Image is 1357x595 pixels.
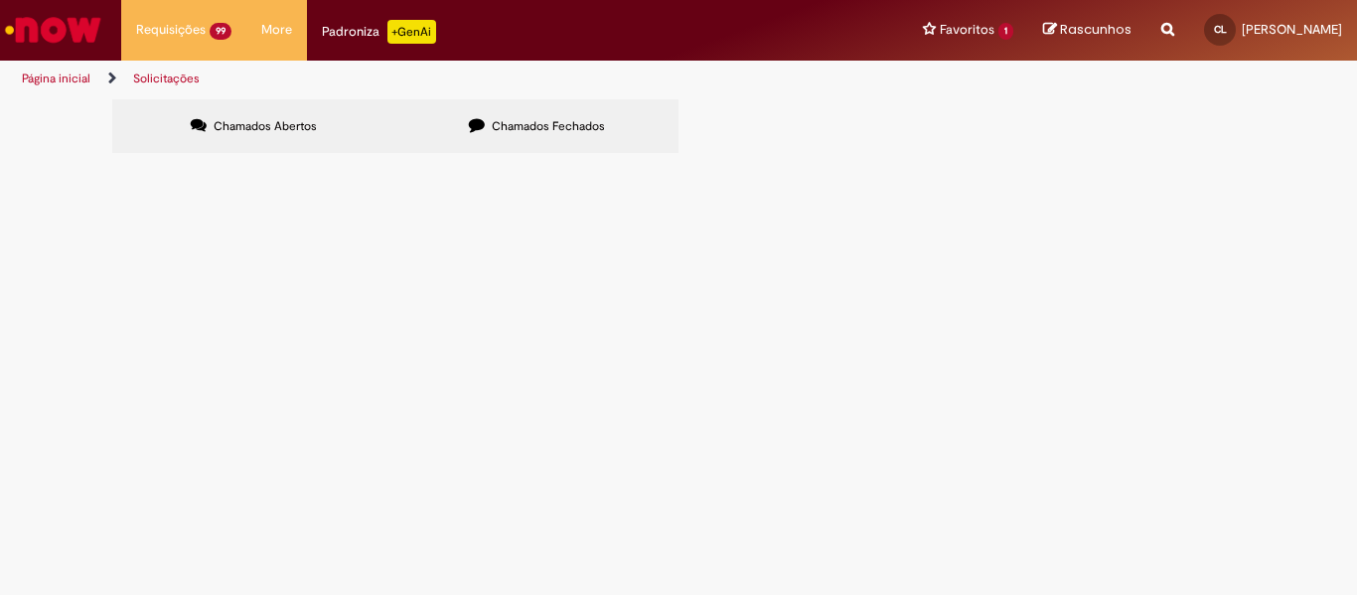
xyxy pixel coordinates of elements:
[1060,20,1131,39] span: Rascunhos
[387,20,436,44] p: +GenAi
[1214,23,1227,36] span: CL
[133,71,200,86] a: Solicitações
[1043,21,1131,40] a: Rascunhos
[15,61,890,97] ul: Trilhas de página
[22,71,90,86] a: Página inicial
[136,20,206,40] span: Requisições
[210,23,231,40] span: 99
[214,118,317,134] span: Chamados Abertos
[940,20,994,40] span: Favoritos
[322,20,436,44] div: Padroniza
[998,23,1013,40] span: 1
[261,20,292,40] span: More
[1242,21,1342,38] span: [PERSON_NAME]
[492,118,605,134] span: Chamados Fechados
[2,10,104,50] img: ServiceNow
